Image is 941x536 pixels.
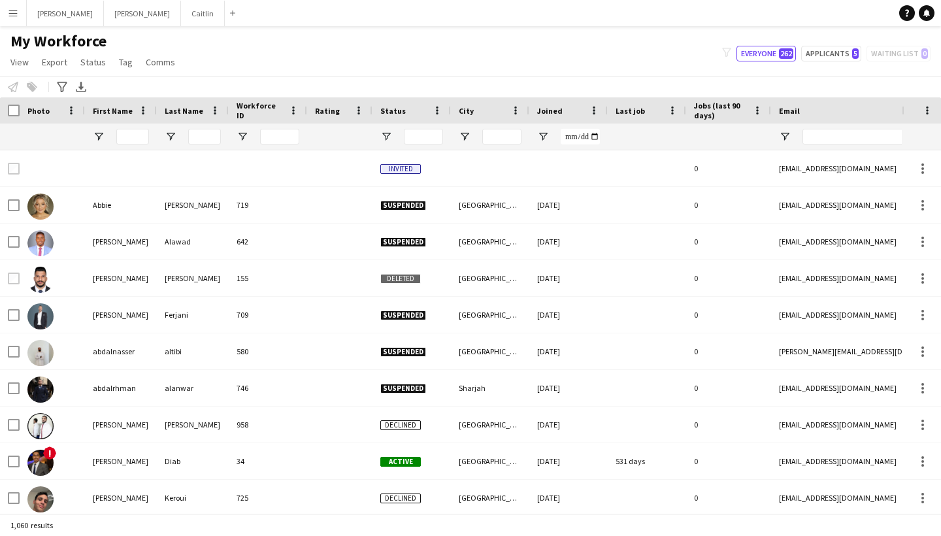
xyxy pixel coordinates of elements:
span: 262 [779,48,793,59]
input: Status Filter Input [404,129,443,144]
img: Abdel Jaleel Elsharief [27,413,54,439]
input: Workforce ID Filter Input [260,129,299,144]
div: [PERSON_NAME] [157,187,229,223]
div: 0 [686,187,771,223]
div: 0 [686,333,771,369]
div: [PERSON_NAME] [85,297,157,333]
div: 725 [229,480,307,516]
div: alanwar [157,370,229,406]
span: Status [380,106,406,116]
div: [PERSON_NAME] [85,480,157,516]
div: [PERSON_NAME] [85,407,157,443]
span: Joined [537,106,563,116]
a: Export [37,54,73,71]
div: 531 days [608,443,686,479]
div: 642 [229,224,307,260]
span: Declined [380,420,421,430]
div: [PERSON_NAME] [85,260,157,296]
div: [GEOGRAPHIC_DATA] [451,407,529,443]
app-action-btn: Export XLSX [73,79,89,95]
div: [GEOGRAPHIC_DATA] [451,260,529,296]
span: Photo [27,106,50,116]
input: Row Selection is disabled for this row (unchecked) [8,273,20,284]
button: Open Filter Menu [237,131,248,142]
input: Row Selection is disabled for this row (unchecked) [8,163,20,175]
span: Workforce ID [237,101,284,120]
div: 719 [229,187,307,223]
button: Open Filter Menu [165,131,176,142]
div: Keroui [157,480,229,516]
span: Last Name [165,106,203,116]
button: Applicants5 [801,46,861,61]
div: 0 [686,480,771,516]
div: [PERSON_NAME] [157,407,229,443]
div: Ferjani [157,297,229,333]
span: Comms [146,56,175,68]
a: Tag [114,54,138,71]
div: Diab [157,443,229,479]
div: Abbie [85,187,157,223]
span: Invited [380,164,421,174]
div: [GEOGRAPHIC_DATA] [451,297,529,333]
input: City Filter Input [482,129,521,144]
img: abdalnasser altibi [27,340,54,366]
app-action-btn: Advanced filters [54,79,70,95]
span: Rating [315,106,340,116]
div: 709 [229,297,307,333]
a: View [5,54,34,71]
span: Export [42,56,67,68]
input: Joined Filter Input [561,129,600,144]
div: Sharjah [451,370,529,406]
input: First Name Filter Input [116,129,149,144]
div: Alawad [157,224,229,260]
button: Open Filter Menu [380,131,392,142]
button: Everyone262 [736,46,796,61]
div: [DATE] [529,224,608,260]
button: Caitlin [181,1,225,26]
div: 0 [686,224,771,260]
div: [GEOGRAPHIC_DATA] [451,224,529,260]
div: [DATE] [529,370,608,406]
div: [GEOGRAPHIC_DATA] [451,333,529,369]
div: [PERSON_NAME] [85,443,157,479]
div: 0 [686,407,771,443]
a: Status [75,54,111,71]
div: 0 [686,297,771,333]
div: 0 [686,150,771,186]
img: abdalrhman alanwar [27,377,54,403]
img: Abdallah Ferjani [27,303,54,329]
div: [DATE] [529,407,608,443]
button: [PERSON_NAME] [104,1,181,26]
div: 0 [686,443,771,479]
div: [PERSON_NAME] [157,260,229,296]
span: Tag [119,56,133,68]
div: [DATE] [529,297,608,333]
div: 34 [229,443,307,479]
span: First Name [93,106,133,116]
span: My Workforce [10,31,107,51]
div: abdalnasser [85,333,157,369]
span: Jobs (last 90 days) [694,101,748,120]
img: Abdel rahman Diab [27,450,54,476]
span: Suspended [380,237,426,247]
div: [DATE] [529,260,608,296]
span: City [459,106,474,116]
span: ! [43,446,56,460]
span: Active [380,457,421,467]
a: Comms [140,54,180,71]
div: altibi [157,333,229,369]
div: [DATE] [529,187,608,223]
button: Open Filter Menu [779,131,791,142]
div: [GEOGRAPHIC_DATA] [451,480,529,516]
div: [GEOGRAPHIC_DATA] [451,443,529,479]
div: 580 [229,333,307,369]
span: Last job [616,106,645,116]
span: Suspended [380,201,426,210]
div: [DATE] [529,443,608,479]
img: Abdelghani Keroui [27,486,54,512]
div: abdalrhman [85,370,157,406]
div: [PERSON_NAME] [85,224,157,260]
div: 746 [229,370,307,406]
div: 0 [686,370,771,406]
span: Deleted [380,274,421,284]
